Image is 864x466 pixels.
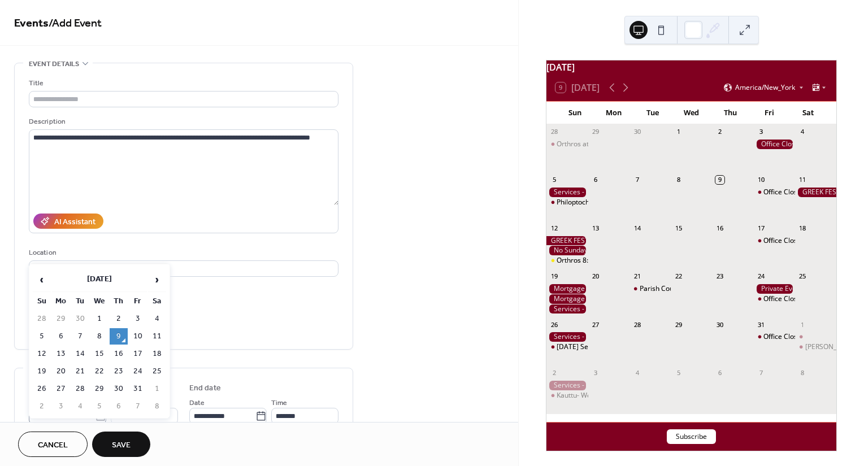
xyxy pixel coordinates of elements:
[633,224,641,232] div: 14
[52,381,70,397] td: 27
[546,304,588,314] div: Services - Orthros 9am, Divine Liturgy 10 am
[550,224,558,232] div: 12
[52,346,70,362] td: 13
[667,429,716,444] button: Subscribe
[672,102,711,124] div: Wed
[29,247,336,259] div: Location
[711,102,750,124] div: Thu
[795,188,836,197] div: GREEK FESTIVAL 2025
[129,398,147,415] td: 7
[550,128,558,136] div: 28
[148,381,166,397] td: 1
[52,268,147,292] th: [DATE]
[33,381,51,397] td: 26
[557,198,691,207] div: Philoptochos Meeting (after Divine Liturgy)
[798,224,807,232] div: 18
[546,294,588,304] div: Mortgage Reduction Campaign
[592,128,600,136] div: 29
[52,398,70,415] td: 3
[757,224,766,232] div: 17
[110,311,128,327] td: 2
[71,363,89,380] td: 21
[788,102,827,124] div: Sat
[110,328,128,345] td: 9
[33,311,51,327] td: 28
[148,311,166,327] td: 4
[546,60,836,74] div: [DATE]
[148,363,166,380] td: 25
[546,256,588,265] div: Orthros 8:30 - Liturgy 9:30
[592,176,600,184] div: 6
[110,363,128,380] td: 23
[557,342,705,352] div: [DATE] Service - St. [PERSON_NAME] Feast Day
[148,346,166,362] td: 18
[633,128,641,136] div: 30
[112,439,131,451] span: Save
[763,188,805,197] div: Office Closed
[715,368,724,377] div: 6
[33,293,51,310] th: Su
[29,58,79,70] span: Event details
[594,102,633,124] div: Mon
[763,332,805,342] div: Office Closed
[550,176,558,184] div: 5
[546,332,588,342] div: Services - Orthros 9am, Divine Liturgy 10 am
[715,320,724,329] div: 30
[71,381,89,397] td: 28
[129,311,147,327] td: 3
[754,188,795,197] div: Office Closed
[633,176,641,184] div: 7
[129,328,147,345] td: 10
[674,128,683,136] div: 1
[189,382,221,394] div: End date
[18,432,88,457] a: Cancel
[38,439,68,451] span: Cancel
[750,102,789,124] div: Fri
[90,363,108,380] td: 22
[29,116,336,128] div: Description
[640,284,737,294] div: Parish Council Meeting 6:30pm
[189,397,205,409] span: Date
[557,140,680,149] div: Orthros at 9am, Divine Liturgy at 10 am
[715,128,724,136] div: 2
[33,346,51,362] td: 12
[592,368,600,377] div: 3
[754,294,795,304] div: Office Closed
[757,368,766,377] div: 7
[148,328,166,345] td: 11
[52,363,70,380] td: 20
[633,368,641,377] div: 4
[90,346,108,362] td: 15
[33,214,103,229] button: AI Assistant
[129,346,147,362] td: 17
[71,311,89,327] td: 30
[49,12,102,34] span: / Add Event
[546,381,588,390] div: Services - Orthros 9am, Divine Liturgy 10 am
[557,256,639,265] div: Orthros 8:30 - Liturgy 9:30
[71,328,89,345] td: 7
[14,12,49,34] a: Events
[674,176,683,184] div: 8
[754,236,795,246] div: Office Closed
[71,293,89,310] th: Tu
[148,293,166,310] th: Sa
[674,224,683,232] div: 15
[633,320,641,329] div: 28
[92,432,150,457] button: Save
[798,128,807,136] div: 4
[546,140,588,149] div: Orthros at 9am, Divine Liturgy at 10 am
[550,320,558,329] div: 26
[110,381,128,397] td: 30
[754,284,795,294] div: Private Event (3-10pm)
[52,328,70,345] td: 6
[110,293,128,310] th: Th
[148,398,166,415] td: 8
[71,346,89,362] td: 14
[52,293,70,310] th: Mo
[54,216,95,228] div: AI Assistant
[546,198,588,207] div: Philoptochos Meeting (after Divine Liturgy)
[110,398,128,415] td: 6
[110,346,128,362] td: 16
[149,268,166,291] span: ›
[735,84,795,91] span: America/New_York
